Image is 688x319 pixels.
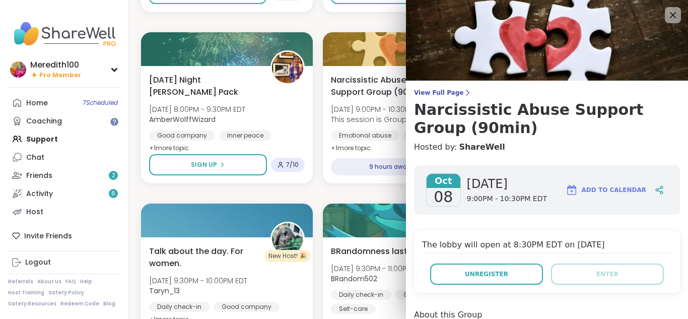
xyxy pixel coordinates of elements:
[8,227,120,245] div: Invite Friends
[582,185,646,195] span: Add to Calendar
[414,89,680,97] span: View Full Page
[110,118,118,126] iframe: Spotlight
[10,61,26,78] img: Meredith100
[214,302,280,312] div: Good company
[111,189,115,198] span: 6
[427,174,460,188] span: Oct
[331,158,451,175] div: 9 hours away!
[331,74,441,98] span: Narcissistic Abuse Support Group (90min)
[26,189,53,199] div: Activity
[26,153,44,163] div: Chat
[8,94,120,112] a: Home7Scheduled
[219,131,271,141] div: Inner peace
[30,59,81,71] div: Meredith100
[596,270,618,279] span: Enter
[26,98,48,108] div: Home
[395,290,480,300] div: General mental health
[60,300,99,307] a: Redeem Code
[430,264,543,285] button: Unregister
[37,278,61,285] a: About Us
[149,104,245,114] span: [DATE] 8:00PM - 9:30PM EDT
[26,116,62,126] div: Coaching
[8,278,33,285] a: Referrals
[459,141,505,153] a: ShareWell
[331,264,427,274] span: [DATE] 9:30PM - 11:00PM EDT
[112,171,115,180] span: 2
[39,71,81,80] span: Pro Member
[331,114,436,124] span: This session is Group-hosted
[26,207,43,217] div: Host
[551,264,664,285] button: Enter
[331,131,399,141] div: Emotional abuse
[331,104,436,114] span: [DATE] 9:00PM - 10:30PM EDT
[331,304,376,314] div: Self-care
[414,141,680,153] h4: Hosted by:
[191,160,217,169] span: Sign Up
[272,52,303,83] img: AmberWolffWizard
[48,289,84,296] a: Safety Policy
[422,239,672,253] h4: The lobby will open at 8:30PM EDT on [DATE]
[465,270,508,279] span: Unregister
[25,258,51,268] div: Logout
[8,112,120,130] a: Coaching
[8,300,56,307] a: Safety Resources
[331,245,424,258] span: BRandomness last call
[103,300,115,307] a: Blog
[149,74,259,98] span: [DATE] Night [PERSON_NAME] Pack
[149,276,247,286] span: [DATE] 9:30PM - 10:00PM EDT
[331,290,391,300] div: Daily check-in
[149,302,210,312] div: Daily check-in
[403,131,454,141] div: Narcissism
[434,188,453,206] span: 08
[83,99,118,107] span: 7 Scheduled
[149,154,267,175] button: Sign Up
[8,16,120,51] img: ShareWell Nav Logo
[8,289,44,296] a: Host Training
[264,250,311,262] div: New Host! 🎉
[566,184,578,196] img: ShareWell Logomark
[286,161,299,169] span: 7 / 10
[467,176,547,192] span: [DATE]
[414,89,680,137] a: View Full PageNarcissistic Abuse Support Group (90min)
[561,178,651,202] button: Add to Calendar
[149,245,259,270] span: Talk about the day. For women.
[8,148,120,166] a: Chat
[149,131,215,141] div: Good company
[272,223,303,254] img: Taryn_13
[149,286,180,296] b: Taryn_13
[331,274,377,284] b: BRandom502
[149,114,216,124] b: AmberWolffWizard
[26,171,52,181] div: Friends
[8,203,120,221] a: Host
[8,166,120,184] a: Friends2
[414,101,680,137] h3: Narcissistic Abuse Support Group (90min)
[467,194,547,204] span: 9:00PM - 10:30PM EDT
[8,184,120,203] a: Activity6
[65,278,76,285] a: FAQ
[8,253,120,272] a: Logout
[80,278,92,285] a: Help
